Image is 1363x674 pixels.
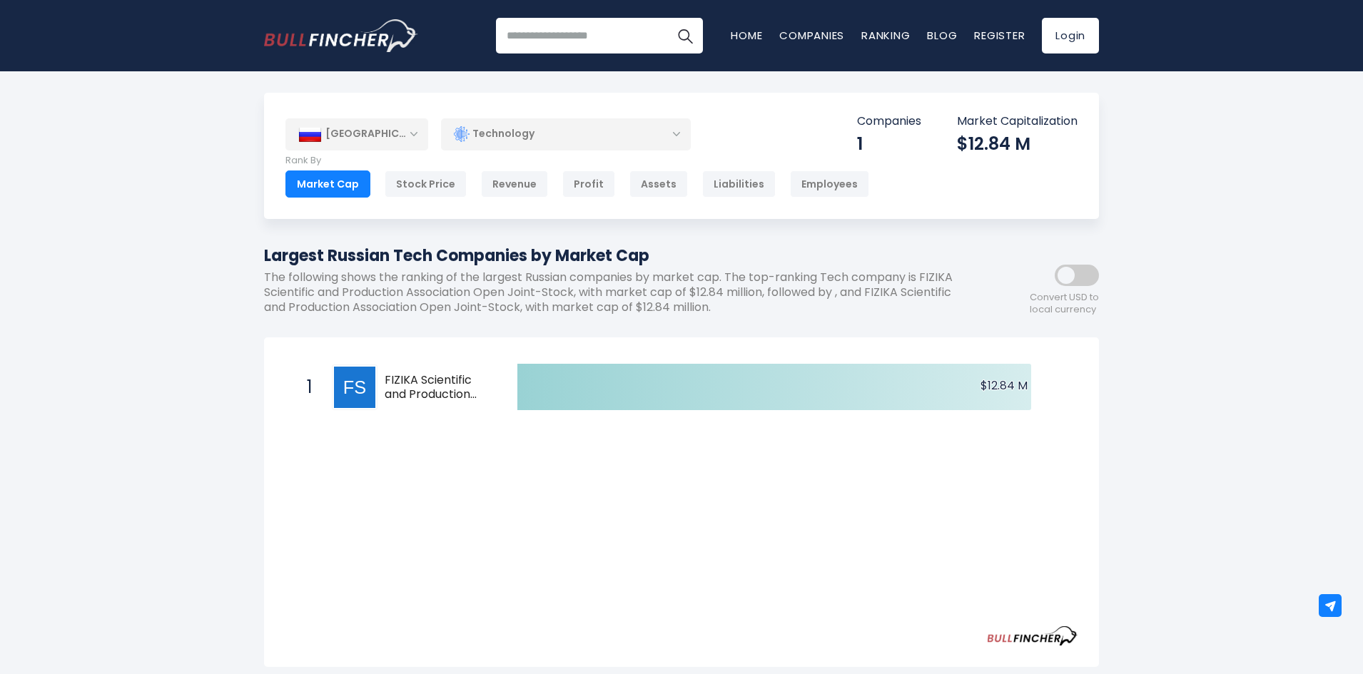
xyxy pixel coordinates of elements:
a: Ranking [861,28,910,43]
div: Liabilities [702,170,776,198]
div: Stock Price [385,170,467,198]
span: 1 [300,375,314,399]
div: Market Cap [285,170,370,198]
p: Market Capitalization [957,114,1078,129]
div: Revenue [481,170,548,198]
img: Bullfincher logo [264,19,418,52]
a: Companies [779,28,844,43]
p: The following shows the ranking of the largest Russian companies by market cap. The top-ranking T... [264,270,971,315]
div: Employees [790,170,869,198]
span: FIZIKA Scientific and Production Association Open Joint-Stock [385,373,492,403]
p: Companies [857,114,921,129]
div: 1 [857,133,921,155]
div: Profit [562,170,615,198]
a: Go to homepage [264,19,417,52]
div: $12.84 M [957,133,1078,155]
img: FIZIKA Scientific and Production Association Open Joint-Stock [334,367,375,408]
p: Rank By [285,155,869,167]
div: [GEOGRAPHIC_DATA] [285,118,428,150]
span: Convert USD to local currency [1030,292,1099,316]
a: Register [974,28,1025,43]
div: Technology [441,118,691,150]
button: Search [667,18,703,53]
text: $12.84 M [981,377,1028,394]
h1: Largest Russian Tech Companies by Market Cap [264,244,971,267]
a: Login [1042,18,1099,53]
a: Home [731,28,762,43]
div: Assets [629,170,688,198]
a: Blog [927,28,957,43]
